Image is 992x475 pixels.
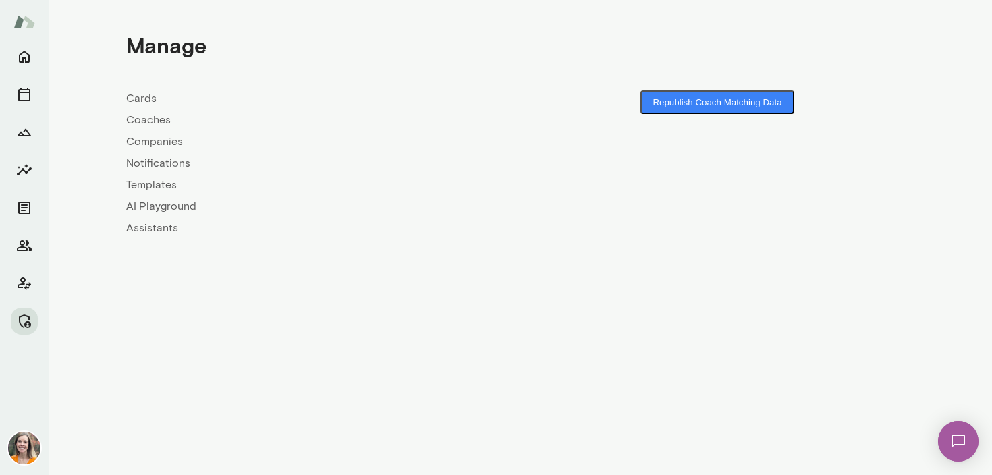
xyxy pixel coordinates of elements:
a: AI Playground [126,198,520,215]
a: Notifications [126,155,520,171]
button: Growth Plan [11,119,38,146]
a: Coaches [126,112,520,128]
button: Manage [11,308,38,335]
button: Republish Coach Matching Data [640,90,794,114]
button: Home [11,43,38,70]
img: Carrie Kelly [8,432,40,464]
button: Sessions [11,81,38,108]
a: Templates [126,177,520,193]
button: Documents [11,194,38,221]
img: Mento [13,9,35,34]
button: Client app [11,270,38,297]
a: Assistants [126,220,520,236]
button: Insights [11,157,38,184]
button: Members [11,232,38,259]
a: Cards [126,90,520,107]
h4: Manage [126,32,206,58]
a: Companies [126,134,520,150]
